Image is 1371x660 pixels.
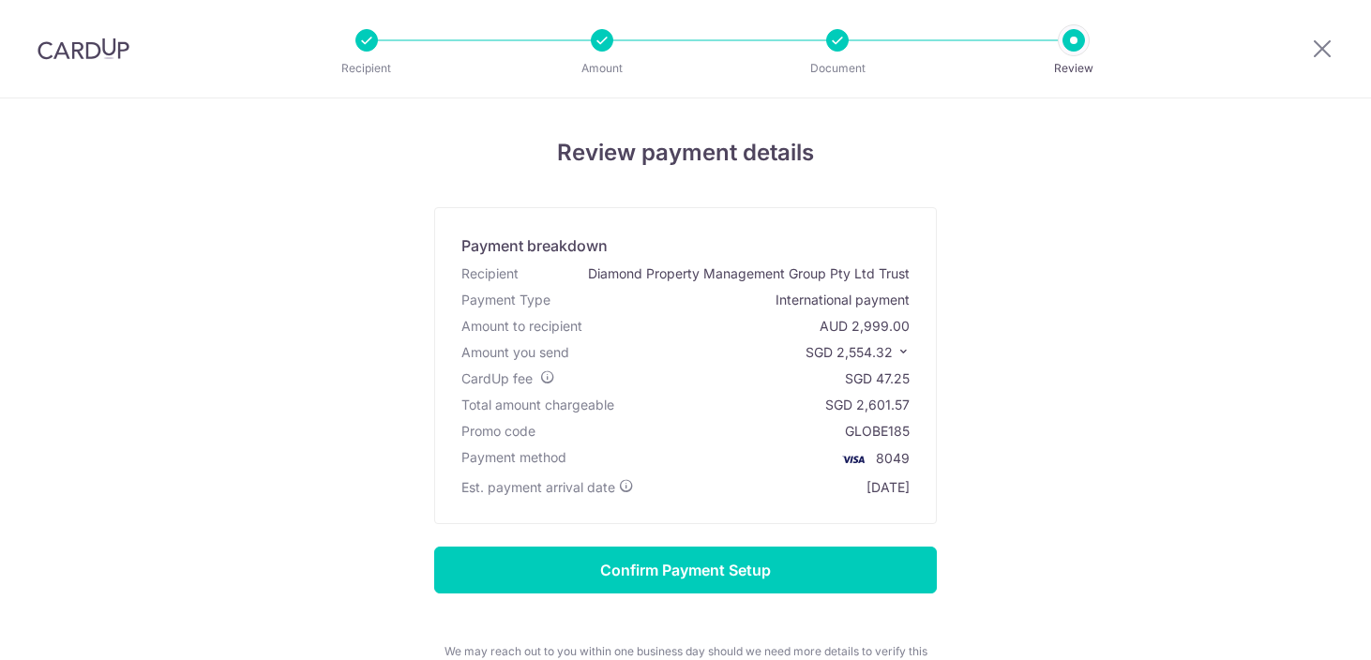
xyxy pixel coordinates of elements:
p: Recipient [297,59,436,78]
span: 8049 [876,450,910,466]
div: Amount to recipient [461,317,582,336]
div: [DATE] [866,478,910,497]
div: SGD 47.25 [845,369,910,388]
div: Payment method [461,448,566,471]
p: Review [1004,59,1143,78]
div: GLOBE185 [845,422,910,441]
div: Est. payment arrival date [461,478,634,497]
img: CardUp [38,37,129,60]
div: International payment [776,291,910,309]
iframe: Opens a widget where you can find more information [1250,604,1352,651]
div: SGD 2,601.57 [825,396,910,414]
div: Recipient [461,264,519,283]
h4: Review payment details [137,136,1234,170]
p: Amount [533,59,671,78]
span: SGD 2,554.32 [806,344,893,360]
div: Promo code [461,422,535,441]
span: CardUp fee [461,370,533,386]
p: Document [768,59,907,78]
div: AUD 2,999.00 [820,317,910,336]
span: translation missing: en.account_steps.new_confirm_form.xb_payment.header.payment_type [461,292,550,307]
div: Diamond Property Management Group Pty Ltd Trust [588,264,910,283]
div: Amount you send [461,343,569,362]
p: SGD 2,554.32 [806,343,910,362]
span: Total amount chargeable [461,397,614,412]
input: Confirm Payment Setup [434,547,937,593]
div: Payment breakdown [461,234,608,257]
img: <span class="translation_missing" title="translation missing: en.account_steps.new_confirm_form.b... [835,448,872,471]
